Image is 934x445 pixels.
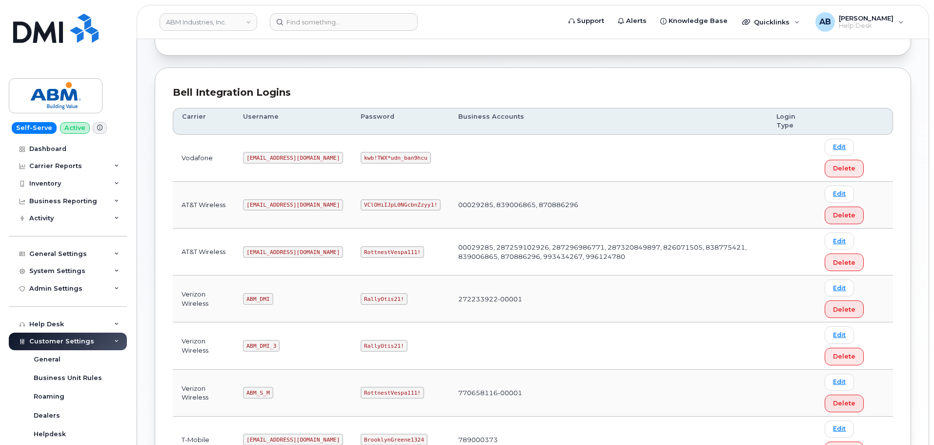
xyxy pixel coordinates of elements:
[173,229,234,275] td: AT&T Wireless
[768,108,816,135] th: Login Type
[243,152,343,164] code: [EMAIL_ADDRESS][DOMAIN_NAME]
[825,374,854,391] a: Edit
[243,246,343,258] code: [EMAIL_ADDRESS][DOMAIN_NAME]
[449,370,768,417] td: 770658116-00001
[270,13,418,31] input: Find something...
[449,182,768,229] td: 00029285, 839006865, 870886296
[173,182,234,229] td: AT&T Wireless
[833,258,855,267] span: Delete
[173,370,234,417] td: Verizon Wireless
[833,164,855,173] span: Delete
[352,108,449,135] th: Password
[833,305,855,314] span: Delete
[825,279,854,297] a: Edit
[449,275,768,322] td: 272233922-00001
[825,395,864,412] button: Delete
[669,16,728,26] span: Knowledge Base
[833,211,855,220] span: Delete
[626,16,647,26] span: Alerts
[243,293,273,305] code: ABM_DMI
[173,135,234,182] td: Vodafone
[825,326,854,343] a: Edit
[825,233,854,250] a: Edit
[361,387,424,399] code: RottnestVespa111!
[243,199,343,211] code: [EMAIL_ADDRESS][DOMAIN_NAME]
[839,22,893,30] span: Help Desk
[825,348,864,365] button: Delete
[754,18,790,26] span: Quicklinks
[361,199,441,211] code: VClOHiIJpL0NGcbnZzyy1!
[735,12,807,32] div: Quicklinks
[173,85,893,100] div: Bell Integration Logins
[819,16,831,28] span: AB
[361,246,424,258] code: RottnestVespa111!
[361,152,430,164] code: kwb!TWX*udn_ban9hcu
[825,300,864,318] button: Delete
[449,108,768,135] th: Business Accounts
[839,14,893,22] span: [PERSON_NAME]
[160,13,257,31] a: ABM Industries, Inc.
[243,387,273,399] code: ABM_S_M
[825,139,854,156] a: Edit
[243,340,280,352] code: ABM_DMI_3
[449,229,768,275] td: 00029285, 287259102926, 287296986771, 287320849897, 826071505, 838775421, 839006865, 870886296, 9...
[833,399,855,408] span: Delete
[809,12,911,32] div: Adam Bake
[833,352,855,361] span: Delete
[825,160,864,177] button: Delete
[825,421,854,438] a: Edit
[173,108,234,135] th: Carrier
[577,16,604,26] span: Support
[611,11,653,31] a: Alerts
[825,186,854,203] a: Edit
[173,275,234,322] td: Verizon Wireless
[173,322,234,369] td: Verizon Wireless
[361,293,407,305] code: RallyOtis21!
[653,11,734,31] a: Knowledge Base
[234,108,352,135] th: Username
[562,11,611,31] a: Support
[825,254,864,271] button: Delete
[825,207,864,224] button: Delete
[361,340,407,352] code: RallyOtis21!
